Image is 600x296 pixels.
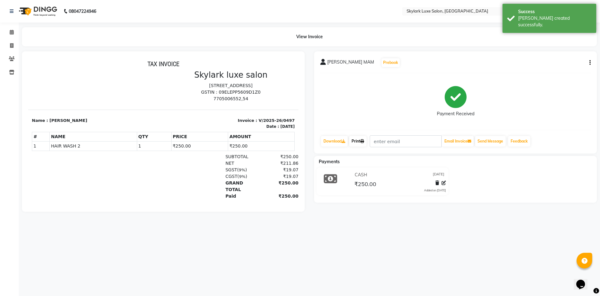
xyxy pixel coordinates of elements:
[4,84,22,93] td: 1
[319,159,340,164] span: Payments
[139,25,267,31] p: [STREET_ADDRESS]
[109,84,143,93] td: 1
[139,13,267,22] h3: Skylark luxe salon
[349,136,367,147] a: Print
[327,59,374,68] span: [PERSON_NAME] MAM
[193,102,232,109] div: NET
[193,109,232,116] div: ( )
[193,116,232,122] div: ( )
[197,110,209,115] span: SGST
[200,74,267,84] th: AMOUNT
[437,111,474,117] div: Payment Received
[139,31,267,38] p: GSTIN : 09ELEPP5609D1Z0
[232,135,270,142] div: ₹250.00
[574,271,594,290] iframe: chat widget
[197,116,209,121] span: CGST
[109,74,143,84] th: QTY
[321,136,348,147] a: Download
[22,74,109,84] th: NAME
[211,110,217,115] span: 9%
[238,66,251,72] div: Date :
[354,180,376,189] span: ₹250.00
[252,66,267,72] div: [DATE]
[200,84,267,93] td: ₹250.00
[232,109,270,116] div: ₹19.07
[232,122,270,135] div: ₹250.00
[382,58,400,67] button: Prebook
[232,116,270,122] div: ₹19.07
[4,74,22,84] th: #
[518,15,592,28] div: Bill created successfully.
[424,188,446,193] div: Added on [DATE]
[143,84,200,93] td: ₹250.00
[22,27,597,46] div: View Invoice
[4,3,267,10] h2: TAX INVOICE
[518,8,592,15] div: Success
[193,96,232,102] div: SUBTOTAL
[370,135,442,147] input: enter email
[143,74,200,84] th: PRICE
[475,136,506,147] button: Send Message
[508,136,530,147] a: Feedback
[139,60,267,66] p: Invoice : V/2025-26/0497
[193,122,232,135] div: GRAND TOTAL
[69,3,96,20] b: 08047224946
[193,135,232,142] div: Paid
[4,60,132,66] p: Name : [PERSON_NAME]
[16,3,59,20] img: logo
[433,172,444,178] span: [DATE]
[232,102,270,109] div: ₹211.86
[355,172,367,178] span: CASH
[232,96,270,102] div: ₹250.00
[442,136,474,147] button: Email Invoice
[211,117,217,121] span: 9%
[23,85,107,92] span: HAIR WASH 2
[139,38,267,44] p: 7705006552,54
